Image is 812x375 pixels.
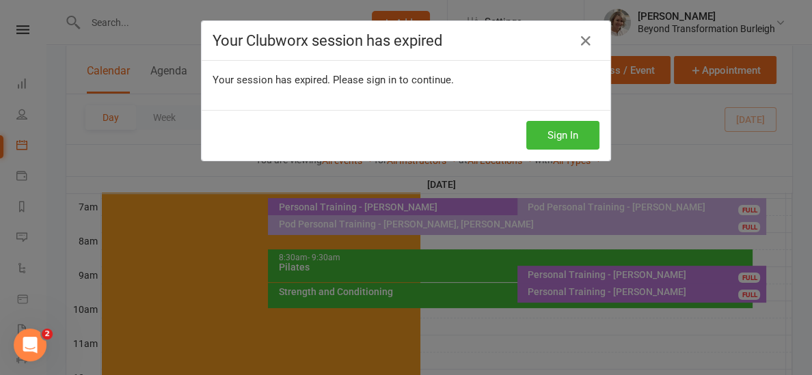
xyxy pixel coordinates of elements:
[213,32,599,49] h4: Your Clubworx session has expired
[42,329,53,339] span: 2
[575,30,597,52] a: Close
[526,121,599,150] button: Sign In
[14,329,46,361] iframe: Intercom live chat
[213,74,454,86] span: Your session has expired. Please sign in to continue.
